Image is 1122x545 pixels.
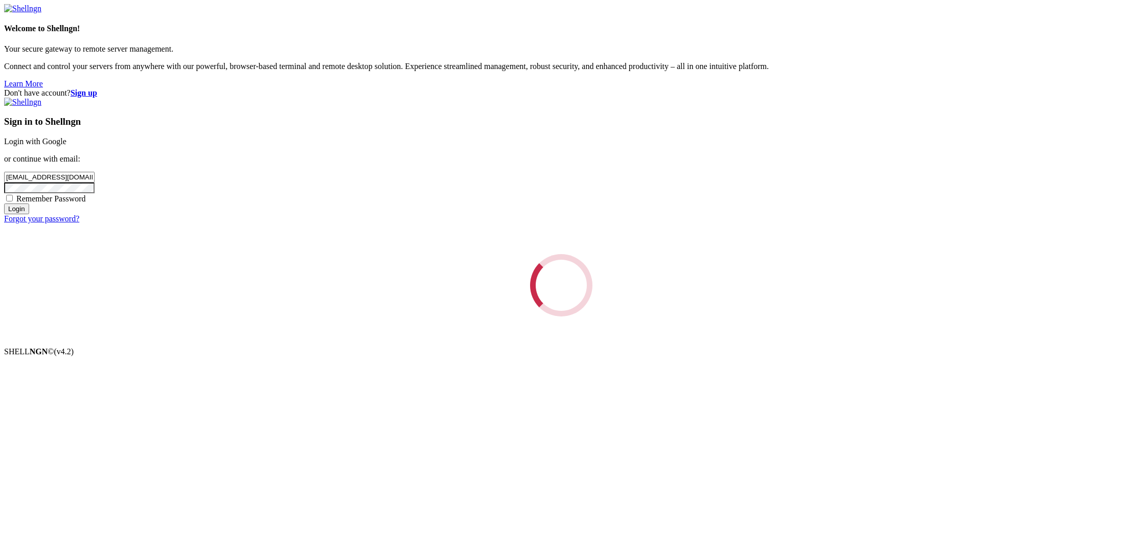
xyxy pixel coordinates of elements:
[4,24,1118,33] h4: Welcome to Shellngn!
[71,88,97,97] a: Sign up
[54,347,74,356] span: 4.2.0
[4,88,1118,98] div: Don't have account?
[4,116,1118,127] h3: Sign in to Shellngn
[4,4,41,13] img: Shellngn
[4,79,43,88] a: Learn More
[4,137,66,146] a: Login with Google
[4,62,1118,71] p: Connect and control your servers from anywhere with our powerful, browser-based terminal and remo...
[4,214,79,223] a: Forgot your password?
[4,203,29,214] input: Login
[16,194,86,203] span: Remember Password
[4,98,41,107] img: Shellngn
[30,347,48,356] b: NGN
[4,44,1118,54] p: Your secure gateway to remote server management.
[4,154,1118,164] p: or continue with email:
[4,172,95,183] input: Email address
[6,195,13,201] input: Remember Password
[4,347,74,356] span: SHELL ©
[527,251,595,319] div: Loading...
